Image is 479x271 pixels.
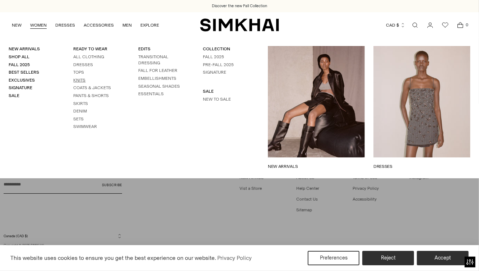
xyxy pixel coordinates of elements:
a: Open cart modal [453,18,468,32]
button: Reject [362,251,414,265]
a: Open search modal [408,18,422,32]
a: DRESSES [55,17,75,33]
button: CAD $ [386,17,405,33]
a: SIMKHAI [200,18,279,32]
span: 0 [464,22,470,28]
a: Go to the account page [423,18,437,32]
a: Wishlist [438,18,452,32]
a: Privacy Policy (opens in a new tab) [216,253,253,263]
button: Accept [417,251,469,265]
span: This website uses cookies to ensure you get the best experience on our website. [10,254,216,261]
a: EXPLORE [140,17,159,33]
a: ACCESSORIES [84,17,114,33]
a: NEW [12,17,22,33]
a: Discover the new Fall Collection [212,3,267,9]
button: Preferences [308,251,359,265]
a: WOMEN [30,17,47,33]
a: MEN [122,17,132,33]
